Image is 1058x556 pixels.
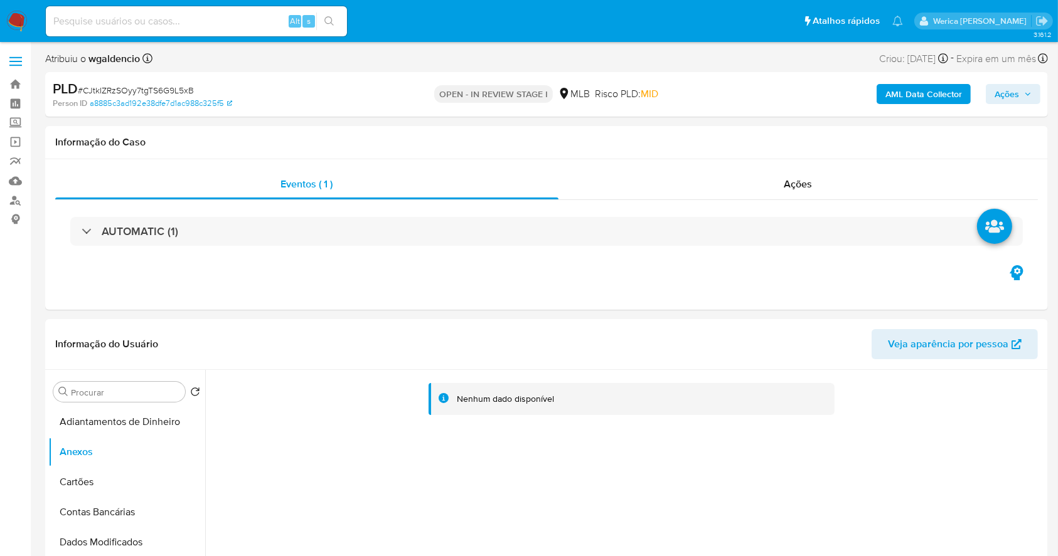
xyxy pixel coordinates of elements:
p: werica.jgaldencio@mercadolivre.com [933,15,1031,27]
input: Pesquise usuários ou casos... [46,13,347,29]
span: - [951,50,954,67]
button: Adiantamentos de Dinheiro [48,407,205,437]
span: Eventos ( 1 ) [281,177,333,191]
div: Criou: [DATE] [879,50,948,67]
button: Cartões [48,467,205,497]
span: Atribuiu o [45,52,140,66]
span: Ações [995,84,1019,104]
h1: Informação do Usuário [55,338,158,350]
a: Notificações [892,16,903,26]
span: Risco PLD: [595,87,658,101]
b: Person ID [53,98,87,109]
span: MID [641,87,658,101]
a: a8885c3ad192e38dfe7d1ac988c325f5 [90,98,232,109]
span: Atalhos rápidos [813,14,880,28]
p: OPEN - IN REVIEW STAGE I [434,85,553,103]
button: Anexos [48,437,205,467]
b: wgaldencio [86,51,140,66]
button: Veja aparência por pessoa [872,329,1038,359]
span: Ações [784,177,813,191]
button: Retornar ao pedido padrão [190,387,200,401]
a: Sair [1035,14,1049,28]
button: Procurar [58,387,68,397]
h3: AUTOMATIC (1) [102,224,178,238]
div: MLB [558,87,590,101]
span: Expira em um mês [956,52,1036,66]
span: s [307,15,311,27]
b: AML Data Collector [885,84,962,104]
button: search-icon [316,13,342,30]
button: Ações [986,84,1040,104]
button: Contas Bancárias [48,497,205,527]
div: AUTOMATIC (1) [70,217,1023,246]
div: Nenhum dado disponível [457,393,554,405]
span: Alt [290,15,300,27]
button: AML Data Collector [877,84,971,104]
h1: Informação do Caso [55,136,1038,149]
span: # CJtkIZRzSOyy7tgTS6G9L5xB [78,84,194,97]
span: Veja aparência por pessoa [888,329,1008,359]
input: Procurar [71,387,180,398]
b: PLD [53,78,78,98]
